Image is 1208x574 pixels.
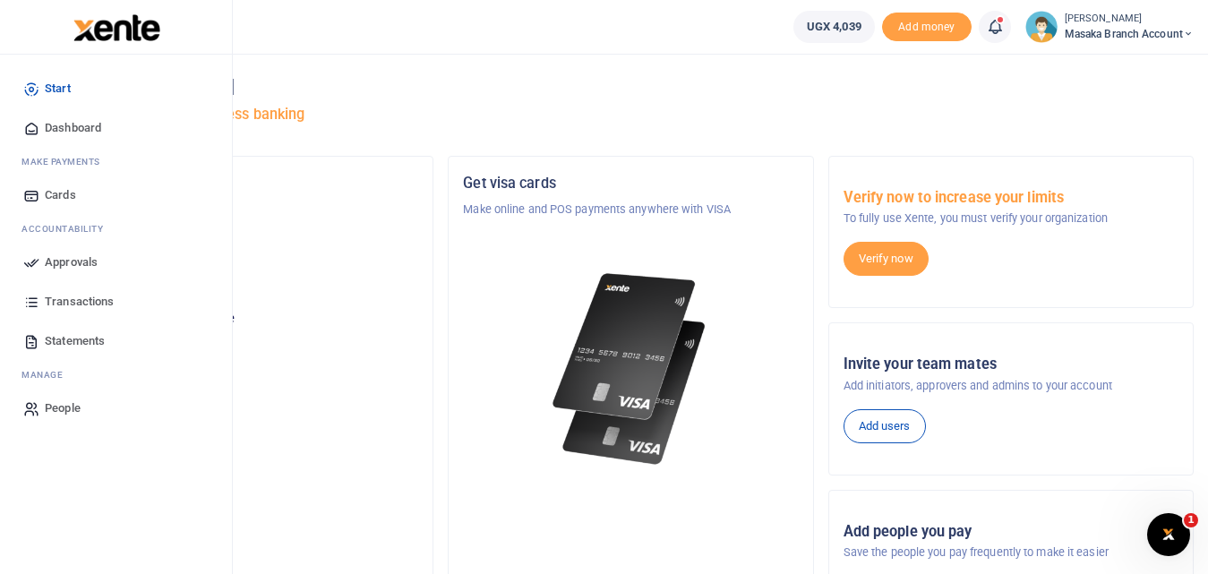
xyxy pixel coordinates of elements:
[882,13,972,42] li: Toup your wallet
[844,544,1178,561] p: Save the people you pay frequently to make it easier
[14,321,218,361] a: Statements
[45,293,114,311] span: Transactions
[844,523,1178,541] h5: Add people you pay
[463,201,798,218] p: Make online and POS payments anywhere with VISA
[83,201,418,218] p: Tugende Limited
[844,210,1178,227] p: To fully use Xente, you must verify your organization
[14,389,218,428] a: People
[14,176,218,215] a: Cards
[83,244,418,261] h5: Account
[68,77,1194,97] h4: Hello [PERSON_NAME]
[35,222,103,236] span: countability
[14,215,218,243] li: Ac
[807,18,861,36] span: UGX 4,039
[14,282,218,321] a: Transactions
[45,80,71,98] span: Start
[882,19,972,32] a: Add money
[83,332,418,350] h5: UGX 4,039
[844,409,926,443] a: Add users
[547,261,715,477] img: xente-_physical_cards.png
[83,175,418,193] h5: Organization
[844,377,1178,395] p: Add initiators, approvers and admins to your account
[1025,11,1058,43] img: profile-user
[73,14,160,41] img: logo-large
[1065,26,1194,42] span: Masaka Branch Account
[45,119,101,137] span: Dashboard
[45,332,105,350] span: Statements
[793,11,875,43] a: UGX 4,039
[45,186,76,204] span: Cards
[30,368,64,381] span: anage
[882,13,972,42] span: Add money
[83,310,418,328] p: Your current account balance
[14,108,218,148] a: Dashboard
[1065,12,1194,27] small: [PERSON_NAME]
[14,243,218,282] a: Approvals
[14,148,218,176] li: M
[14,361,218,389] li: M
[72,20,160,33] a: logo-small logo-large logo-large
[68,106,1194,124] h5: Welcome to better business banking
[30,155,100,168] span: ake Payments
[1025,11,1194,43] a: profile-user [PERSON_NAME] Masaka Branch Account
[844,242,929,276] a: Verify now
[83,270,418,288] p: Masaka Branch Account
[786,11,882,43] li: Wallet ballance
[45,253,98,271] span: Approvals
[844,189,1178,207] h5: Verify now to increase your limits
[844,356,1178,373] h5: Invite your team mates
[1147,513,1190,556] iframe: Intercom live chat
[45,399,81,417] span: People
[463,175,798,193] h5: Get visa cards
[1184,513,1198,527] span: 1
[14,69,218,108] a: Start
